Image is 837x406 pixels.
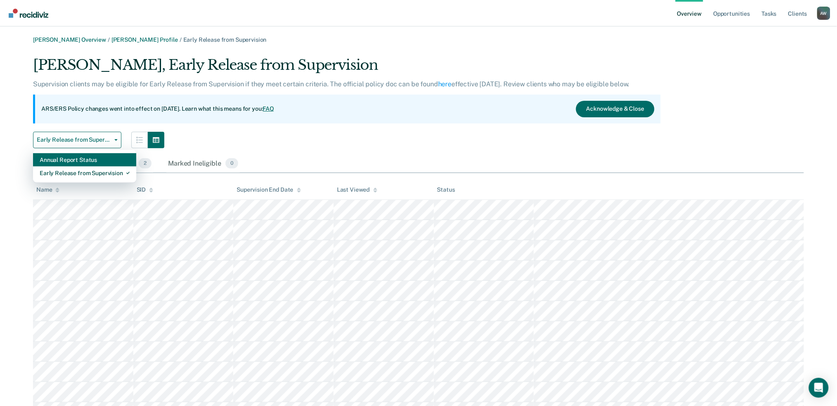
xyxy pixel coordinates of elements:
[106,36,111,43] span: /
[817,7,830,20] div: A W
[225,158,238,169] span: 0
[40,153,130,166] div: Annual Report Status
[41,105,274,113] p: ARS/ERS Policy changes went into effect on [DATE]. Learn what this means for you:
[437,186,455,193] div: Status
[36,186,59,193] div: Name
[263,105,275,112] a: FAQ
[183,36,267,43] span: Early Release from Supervision
[237,186,301,193] div: Supervision End Date
[337,186,377,193] div: Last Viewed
[576,101,654,117] button: Acknowledge & Close
[809,378,829,398] div: Open Intercom Messenger
[166,155,240,173] div: Marked Ineligible0
[438,80,451,88] a: here
[33,57,661,80] div: [PERSON_NAME], Early Release from Supervision
[817,7,830,20] button: Profile dropdown button
[137,186,154,193] div: SID
[33,80,630,88] p: Supervision clients may be eligible for Early Release from Supervision if they meet certain crite...
[178,36,183,43] span: /
[139,158,152,169] span: 2
[33,132,121,148] button: Early Release from Supervision
[111,36,178,43] a: [PERSON_NAME] Profile
[37,136,111,143] span: Early Release from Supervision
[9,9,48,18] img: Recidiviz
[33,36,106,43] a: [PERSON_NAME] Overview
[40,166,130,180] div: Early Release from Supervision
